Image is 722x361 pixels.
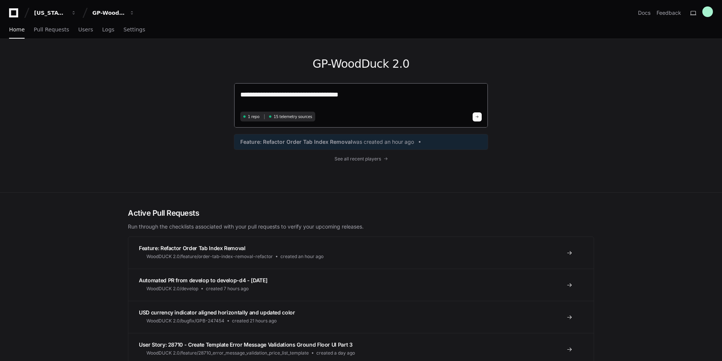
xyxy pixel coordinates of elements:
button: Feedback [657,9,681,17]
a: Feature: Refactor Order Tab Index Removalwas created an hour ago [240,138,482,146]
span: 15 telemetry sources [274,114,312,120]
a: Automated PR from develop to develop-d4 - [DATE]WoodDUCK 2.0/developcreated 7 hours ago [128,269,594,301]
button: GP-WoodDuck 2.0 [89,6,138,20]
a: Home [9,21,25,39]
span: WoodDUCK 2.0/bugfix/GPB-247454 [146,318,224,324]
span: created a day ago [316,350,355,356]
span: Logs [102,27,114,32]
span: Pull Requests [34,27,69,32]
a: Settings [123,21,145,39]
div: GP-WoodDuck 2.0 [92,9,125,17]
a: Logs [102,21,114,39]
h2: Active Pull Requests [128,208,594,218]
span: was created an hour ago [352,138,414,146]
span: Home [9,27,25,32]
span: WoodDUCK 2.0/develop [146,286,198,292]
p: Run through the checklists associated with your pull requests to verify your upcoming releases. [128,223,594,230]
span: Feature: Refactor Order Tab Index Removal [139,245,246,251]
a: Pull Requests [34,21,69,39]
span: Settings [123,27,145,32]
div: [US_STATE] Pacific [34,9,67,17]
a: Feature: Refactor Order Tab Index RemovalWoodDUCK 2.0/feature/order-tab-index-removal-refactorcre... [128,237,594,269]
span: Feature: Refactor Order Tab Index Removal [240,138,352,146]
span: Users [78,27,93,32]
span: See all recent players [335,156,381,162]
span: 1 repo [248,114,260,120]
button: [US_STATE] Pacific [31,6,79,20]
span: WoodDUCK 2.0/feature/28710_error_message_validation_price_list_template [146,350,309,356]
span: User Story: 28710 - Create Template Error Message Validations Ground Floor UI Part 3 [139,341,353,348]
span: created 7 hours ago [206,286,249,292]
span: USD currency indicator aligned horizontally and updated color [139,309,295,316]
span: created 21 hours ago [232,318,277,324]
a: USD currency indicator aligned horizontally and updated colorWoodDUCK 2.0/bugfix/GPB-247454create... [128,301,594,333]
a: See all recent players [234,156,488,162]
span: WoodDUCK 2.0/feature/order-tab-index-removal-refactor [146,254,273,260]
span: created an hour ago [280,254,324,260]
a: Docs [638,9,650,17]
a: Users [78,21,93,39]
h1: GP-WoodDuck 2.0 [234,57,488,71]
span: Automated PR from develop to develop-d4 - [DATE] [139,277,267,283]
